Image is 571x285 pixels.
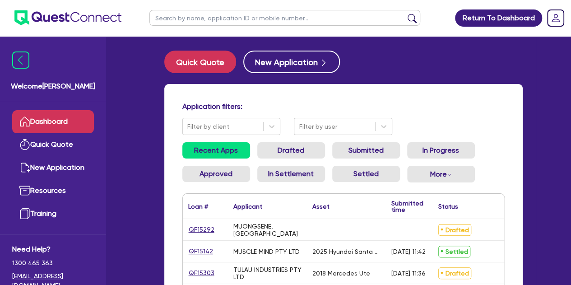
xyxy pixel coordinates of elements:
[332,166,400,182] a: Settled
[188,246,214,257] a: QF15142
[14,10,121,25] img: quest-connect-logo-blue
[438,267,471,279] span: Drafted
[19,162,30,173] img: new-application
[188,224,215,235] a: QF15292
[312,270,370,277] div: 2018 Mercedes Ute
[12,133,94,156] a: Quick Quote
[12,110,94,133] a: Dashboard
[332,142,400,159] a: Submitted
[438,203,458,210] div: Status
[407,166,475,182] button: Dropdown toggle
[312,203,330,210] div: Asset
[188,268,215,278] a: QF15303
[12,51,29,69] img: icon-menu-close
[12,156,94,179] a: New Application
[164,51,236,73] button: Quick Quote
[11,81,95,92] span: Welcome [PERSON_NAME]
[149,10,420,26] input: Search by name, application ID or mobile number...
[12,179,94,202] a: Resources
[243,51,340,73] button: New Application
[438,246,470,257] span: Settled
[182,166,250,182] a: Approved
[182,102,505,111] h4: Application filters:
[438,224,471,236] span: Drafted
[188,203,208,210] div: Loan #
[455,9,542,27] a: Return To Dashboard
[19,139,30,150] img: quick-quote
[12,244,94,255] span: Need Help?
[391,270,426,277] div: [DATE] 11:36
[233,223,302,237] div: MUONGSENE, [GEOGRAPHIC_DATA]
[312,248,381,255] div: 2025 Hyundai Santa Fe
[544,6,567,30] a: Dropdown toggle
[391,248,426,255] div: [DATE] 11:42
[19,185,30,196] img: resources
[407,142,475,159] a: In Progress
[257,142,325,159] a: Drafted
[182,142,250,159] a: Recent Apps
[19,208,30,219] img: training
[12,258,94,268] span: 1300 465 363
[233,266,302,280] div: TULAU INDUSTRIES PTY LTD
[391,200,423,213] div: Submitted time
[233,203,262,210] div: Applicant
[257,166,325,182] a: In Settlement
[164,51,243,73] a: Quick Quote
[233,248,300,255] div: MUSCLE MIND PTY LTD
[12,202,94,225] a: Training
